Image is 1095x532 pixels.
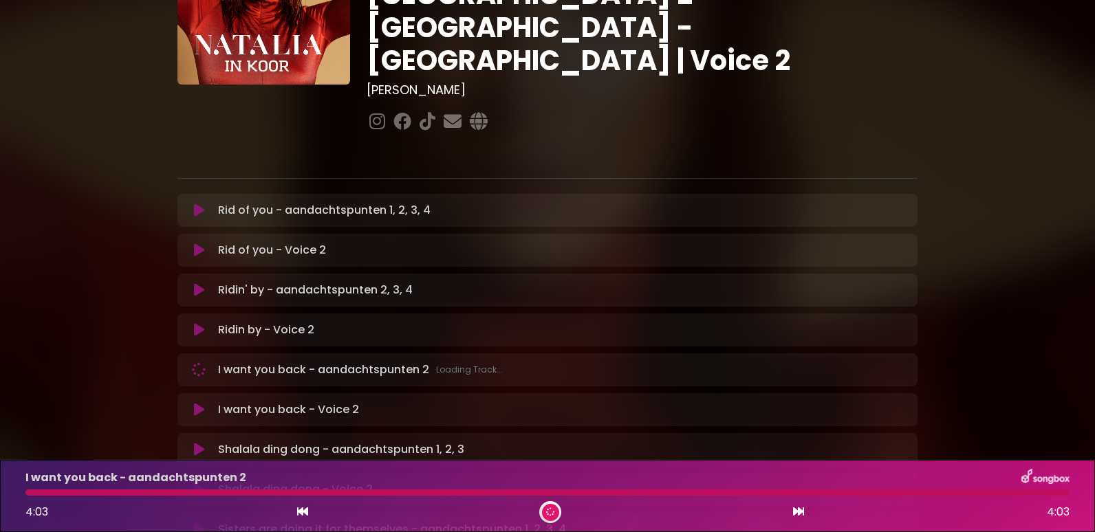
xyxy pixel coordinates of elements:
[367,82,918,98] h3: [PERSON_NAME]
[218,322,314,338] p: Ridin by - Voice 2
[218,242,326,258] p: Rid of you - Voice 2
[218,441,464,458] p: Shalala ding dong - aandachtspunten 1, 2, 3
[25,469,246,486] p: I want you back - aandachtspunten 2
[218,362,503,378] p: I want you back - aandachtspunten 2
[218,401,359,418] p: I want you back - Voice 2
[436,364,503,376] span: Loading Track...
[1047,504,1070,520] span: 4:03
[25,504,48,520] span: 4:03
[218,202,431,219] p: Rid of you - aandachtspunten 1, 2, 3, 4
[218,282,413,298] p: Ridin' by - aandachtspunten 2, 3, 4
[1021,469,1070,487] img: songbox-logo-white.png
